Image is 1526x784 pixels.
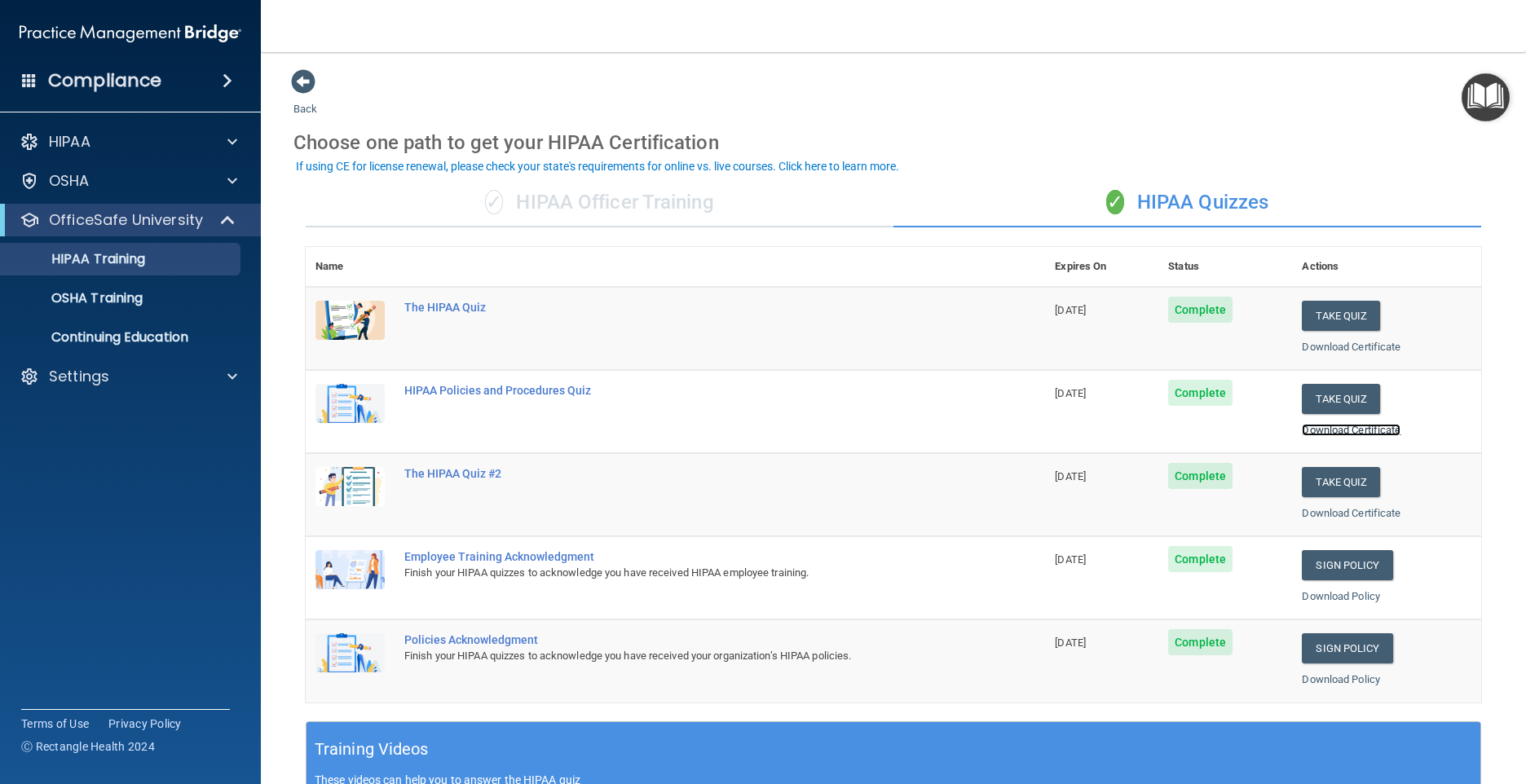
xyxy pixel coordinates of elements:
[1055,387,1086,399] span: [DATE]
[20,171,237,191] a: OSHA
[48,69,161,92] h4: Compliance
[1106,190,1124,214] span: ✓
[1302,590,1380,602] a: Download Policy
[1302,424,1400,436] a: Download Certificate
[485,190,503,214] span: ✓
[404,384,964,397] div: HIPAA Policies and Procedures Quiz
[293,119,1493,166] div: Choose one path to get your HIPAA Certification
[404,563,964,583] div: Finish your HIPAA quizzes to acknowledge you have received HIPAA employee training.
[1045,247,1158,287] th: Expires On
[108,716,182,732] a: Privacy Policy
[1244,668,1506,733] iframe: Drift Widget Chat Controller
[293,158,902,174] button: If using CE for license renewal, please check your state's requirements for online vs. live cours...
[404,301,964,314] div: The HIPAA Quiz
[21,716,89,732] a: Terms of Use
[49,367,109,386] p: Settings
[1292,247,1481,287] th: Actions
[306,178,893,227] div: HIPAA Officer Training
[1055,304,1086,316] span: [DATE]
[1168,629,1233,655] span: Complete
[1302,633,1392,663] a: Sign Policy
[49,171,90,191] p: OSHA
[49,132,90,152] p: HIPAA
[1168,380,1233,406] span: Complete
[1302,341,1400,353] a: Download Certificate
[1302,301,1380,331] button: Take Quiz
[1055,636,1086,649] span: [DATE]
[20,210,236,230] a: OfficeSafe University
[1302,467,1380,497] button: Take Quiz
[1302,384,1380,414] button: Take Quiz
[11,290,143,306] p: OSHA Training
[1168,297,1233,323] span: Complete
[293,83,317,115] a: Back
[11,251,145,267] p: HIPAA Training
[315,735,429,764] h5: Training Videos
[404,467,964,480] div: The HIPAA Quiz #2
[404,550,964,563] div: Employee Training Acknowledgment
[306,247,395,287] th: Name
[296,161,899,172] div: If using CE for license renewal, please check your state's requirements for online vs. live cours...
[11,329,233,346] p: Continuing Education
[1168,546,1233,572] span: Complete
[1158,247,1292,287] th: Status
[404,633,964,646] div: Policies Acknowledgment
[1055,470,1086,482] span: [DATE]
[20,367,237,386] a: Settings
[1462,73,1510,121] button: Open Resource Center
[20,17,241,50] img: PMB logo
[1168,463,1233,489] span: Complete
[1055,553,1086,566] span: [DATE]
[1302,550,1392,580] a: Sign Policy
[893,178,1481,227] div: HIPAA Quizzes
[21,738,155,755] span: Ⓒ Rectangle Health 2024
[404,646,964,666] div: Finish your HIPAA quizzes to acknowledge you have received your organization’s HIPAA policies.
[49,210,203,230] p: OfficeSafe University
[20,132,237,152] a: HIPAA
[1302,507,1400,519] a: Download Certificate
